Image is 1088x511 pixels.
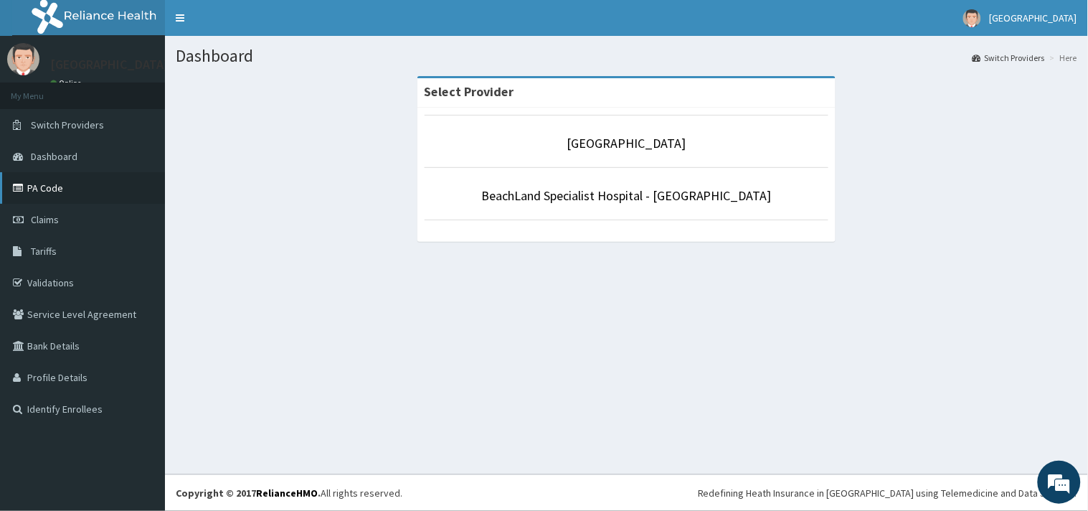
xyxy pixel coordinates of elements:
span: Dashboard [31,150,77,163]
span: Tariffs [31,245,57,258]
span: We're online! [83,160,198,305]
strong: Copyright © 2017 . [176,487,321,500]
p: [GEOGRAPHIC_DATA] [50,58,169,71]
a: Online [50,78,85,88]
div: Minimize live chat window [235,7,270,42]
strong: Select Provider [425,83,514,100]
span: [GEOGRAPHIC_DATA] [990,11,1077,24]
textarea: Type your message and hit 'Enter' [7,350,273,400]
span: Claims [31,213,59,226]
footer: All rights reserved. [165,474,1088,511]
a: [GEOGRAPHIC_DATA] [567,135,686,151]
a: BeachLand Specialist Hospital - [GEOGRAPHIC_DATA] [481,187,772,204]
h1: Dashboard [176,47,1077,65]
img: User Image [963,9,981,27]
span: Switch Providers [31,118,104,131]
a: RelianceHMO [256,487,318,500]
img: User Image [7,43,39,75]
li: Here [1046,52,1077,64]
img: d_794563401_company_1708531726252_794563401 [27,72,58,108]
div: Redefining Heath Insurance in [GEOGRAPHIC_DATA] using Telemedicine and Data Science! [698,486,1077,500]
a: Switch Providers [973,52,1045,64]
div: Chat with us now [75,80,241,99]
